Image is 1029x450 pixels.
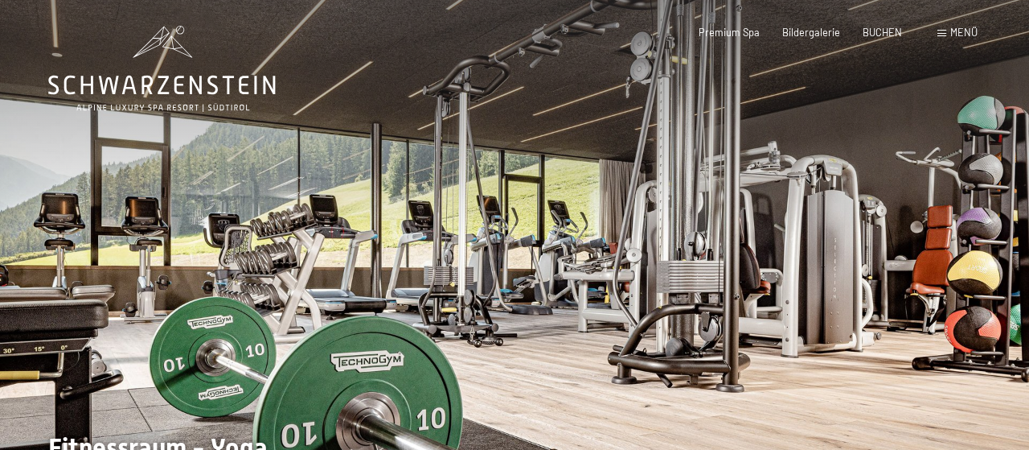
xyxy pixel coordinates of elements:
a: Premium Spa [699,26,760,39]
a: Bildergalerie [782,26,840,39]
a: BUCHEN [863,26,902,39]
span: Menü [950,26,978,39]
